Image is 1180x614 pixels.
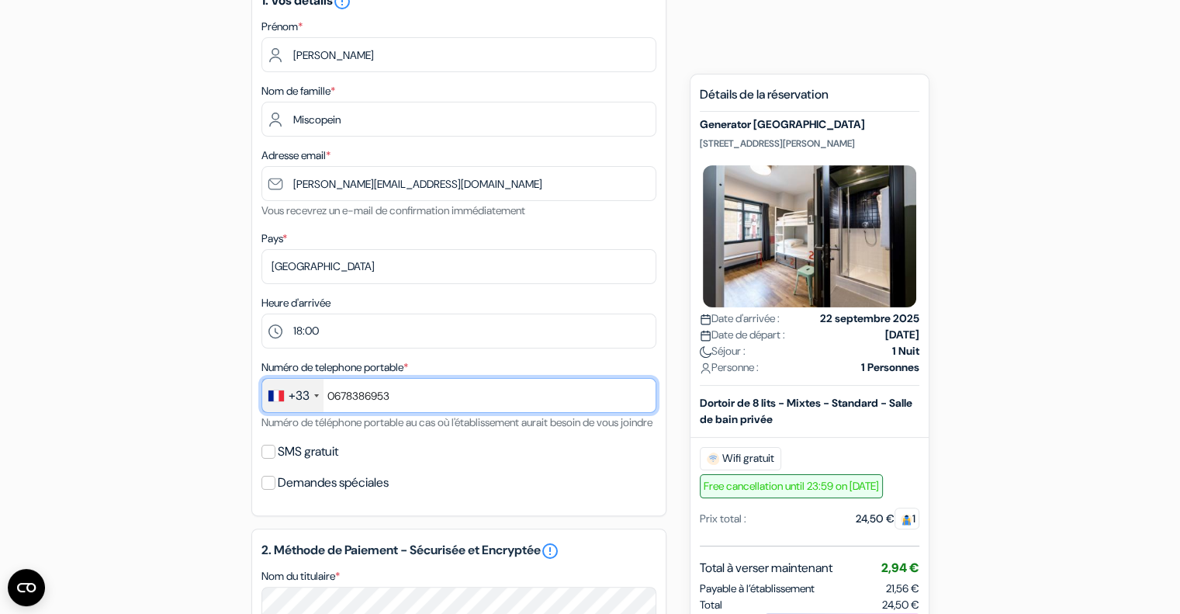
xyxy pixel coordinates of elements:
span: Payable à l’établissement [700,581,815,597]
span: 1 [895,508,919,529]
h5: Generator [GEOGRAPHIC_DATA] [700,118,919,131]
small: Vous recevrez un e-mail de confirmation immédiatement [261,203,525,217]
h5: 2. Méthode de Paiement - Sécurisée et Encryptée [261,542,656,560]
label: Demandes spéciales [278,472,389,494]
input: 6 12 34 56 78 [261,378,656,413]
img: user_icon.svg [700,363,711,374]
strong: [DATE] [885,327,919,343]
span: Wifi gratuit [700,447,781,470]
strong: 22 septembre 2025 [820,310,919,327]
div: +33 [289,387,310,405]
label: Nom de famille [261,83,335,99]
div: Prix total : [700,511,746,527]
span: Free cancellation until 23:59 on [DATE] [700,474,883,498]
input: Entrez votre prénom [261,37,656,72]
span: Personne : [700,359,759,376]
img: calendar.svg [700,314,711,325]
div: 24,50 € [856,511,919,527]
span: Date d'arrivée : [700,310,780,327]
span: Total à verser maintenant [700,559,832,578]
img: calendar.svg [700,330,711,342]
label: Adresse email [261,147,330,164]
label: Prénom [261,19,303,35]
b: Dortoir de 8 lits - Mixtes - Standard - Salle de bain privée [700,396,912,426]
small: Numéro de téléphone portable au cas où l'établissement aurait besoin de vous joindre [261,415,652,429]
label: Pays [261,231,287,247]
img: free_wifi.svg [707,453,719,465]
h5: Détails de la réservation [700,87,919,112]
div: France: +33 [262,379,324,412]
label: SMS gratuit [278,441,338,463]
label: Heure d'arrivée [261,295,330,311]
strong: 1 Personnes [861,359,919,376]
strong: 1 Nuit [892,343,919,359]
span: Séjour : [700,343,746,359]
label: Nom du titulaire [261,568,340,585]
img: moon.svg [700,346,711,358]
input: Entrer le nom de famille [261,102,656,137]
span: 2,94 € [881,560,919,576]
p: [STREET_ADDRESS][PERSON_NAME] [700,137,919,150]
span: Total [700,597,722,613]
img: guest.svg [901,514,912,526]
button: Ouvrir le widget CMP [8,569,45,606]
span: 21,56 € [886,581,919,595]
span: Date de départ : [700,327,785,343]
span: 24,50 € [882,597,919,613]
a: error_outline [541,542,559,560]
input: Entrer adresse e-mail [261,166,656,201]
label: Numéro de telephone portable [261,359,408,376]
